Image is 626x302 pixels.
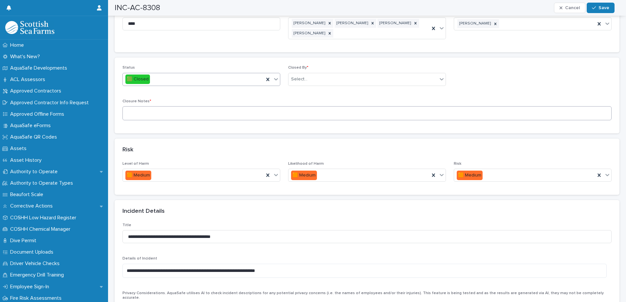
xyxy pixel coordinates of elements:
p: Emergency Drill Training [8,272,69,278]
div: 🟧 Medium [291,171,317,180]
p: AquaSafe eForms [8,123,56,129]
span: Cancel [565,6,580,10]
p: Asset History [8,157,47,163]
p: Driver Vehicle Checks [8,260,65,267]
p: Home [8,42,29,48]
div: 🟧 Medium [457,171,483,180]
p: Dive Permit [8,238,42,244]
p: Fire Risk Assessments [8,295,67,301]
div: 🟩 Closed [125,75,150,84]
div: 🟧 Medium [125,171,151,180]
p: AquaSafe Developments [8,65,72,71]
button: Save [587,3,615,13]
span: Privacy Considerations. AquaSafe utilises AI to check incident descriptions for any potential pri... [122,291,604,300]
div: [PERSON_NAME] [292,19,326,28]
img: bPIBxiqnSb2ggTQWdOVV [5,21,54,34]
h2: Incident Details [122,208,165,215]
p: Corrective Actions [8,203,58,209]
p: COSHH Low Hazard Register [8,215,82,221]
p: Approved Offline Forms [8,111,69,117]
p: Employee Sign-In [8,284,54,290]
span: Status [122,66,135,70]
span: Closure Notes [122,99,151,103]
span: Closed By [288,66,308,70]
p: What's New? [8,54,45,60]
span: Risk [454,162,461,166]
p: Approved Contractors [8,88,66,94]
p: Approved Contractor Info Request [8,100,94,106]
div: [PERSON_NAME] [335,19,369,28]
p: COSHH Chemical Manager [8,226,76,232]
h2: Risk [122,146,133,154]
div: [PERSON_NAME] [292,29,326,38]
div: [PERSON_NAME] [377,19,412,28]
p: AquaSafe QR Codes [8,134,62,140]
div: Select... [291,76,307,83]
span: Level of Harm [122,162,149,166]
p: Assets [8,145,32,152]
span: Title [122,223,131,227]
span: Save [598,6,609,10]
p: ACL Assessors [8,76,50,83]
p: Document Uploads [8,249,59,255]
p: Beaufort Scale [8,192,48,198]
p: Authority to Operate Types [8,180,78,186]
div: [PERSON_NAME] [457,19,492,28]
button: Cancel [554,3,585,13]
span: Likelihood of Harm [288,162,324,166]
h2: INC-AC-8308 [115,3,160,13]
span: Details of Incident [122,257,157,260]
p: Authority to Operate [8,169,63,175]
